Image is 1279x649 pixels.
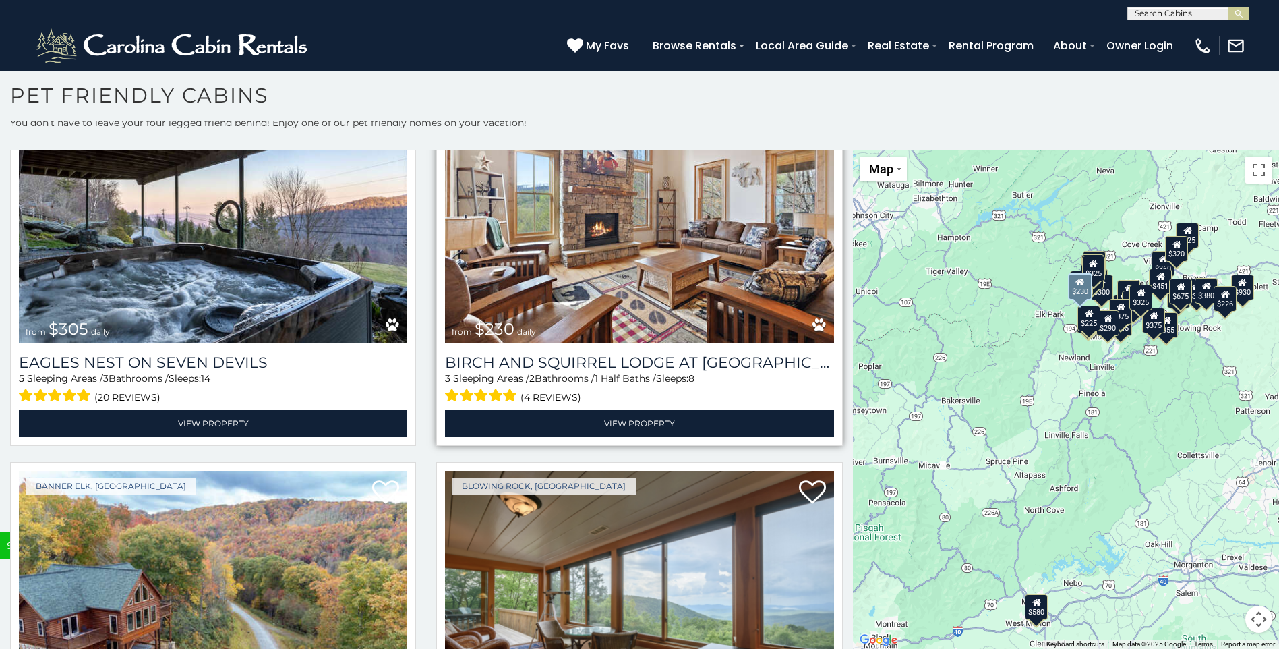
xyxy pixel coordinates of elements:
[445,354,833,372] h3: Birch and Squirrel Lodge at Eagles Nest
[520,389,581,406] span: (4 reviews)
[1077,308,1100,333] div: $355
[1149,269,1172,294] div: $451
[1082,256,1105,281] div: $325
[567,37,632,55] a: My Favs
[201,372,210,385] span: 14
[856,631,901,649] img: Google
[1096,310,1119,336] div: $290
[19,82,407,343] a: Eagles Nest on Seven Devils from $305 daily
[869,162,893,176] span: Map
[1231,275,1254,300] div: $930
[19,372,24,385] span: 5
[1194,640,1213,648] a: Terms (opens in new tab)
[26,327,46,337] span: from
[445,372,450,385] span: 3
[942,34,1040,57] a: Rental Program
[1129,285,1152,310] div: $325
[1176,223,1199,248] div: $525
[1193,36,1212,55] img: phone-regular-white.png
[1214,286,1237,312] div: $226
[1083,251,1106,277] div: $325
[94,389,160,406] span: (20 reviews)
[1166,283,1189,308] div: $315
[475,319,514,339] span: $230
[1090,275,1112,300] div: $300
[799,479,826,507] a: Add to favorites
[1226,36,1245,55] img: mail-regular-white.png
[1109,299,1132,324] div: $375
[372,479,399,507] a: Add to favorites
[103,372,109,385] span: 3
[1165,236,1188,262] div: $320
[517,327,536,337] span: daily
[1077,306,1100,331] div: $225
[646,34,743,57] a: Browse Rentals
[1081,254,1104,280] div: $310
[1068,273,1092,300] div: $230
[1070,271,1093,296] div: $650
[34,26,314,66] img: White-1-2.png
[529,372,535,385] span: 2
[1169,279,1192,304] div: $675
[452,327,472,337] span: from
[1046,34,1094,57] a: About
[19,410,407,437] a: View Property
[1245,157,1272,184] button: Toggle fullscreen view
[91,327,110,337] span: daily
[49,319,88,339] span: $305
[1142,308,1165,333] div: $375
[1112,640,1186,648] span: Map data ©2025 Google
[1152,251,1174,277] div: $360
[445,82,833,343] img: Birch and Squirrel Lodge at Eagles Nest
[1155,312,1178,338] div: $355
[19,354,407,372] a: Eagles Nest on Seven Devils
[856,631,901,649] a: Open this area in Google Maps (opens a new window)
[19,372,407,406] div: Sleeping Areas / Bathrooms / Sleeps:
[586,37,629,54] span: My Favs
[26,478,196,495] a: Banner Elk, [GEOGRAPHIC_DATA]
[1195,278,1218,304] div: $380
[445,82,833,343] a: Birch and Squirrel Lodge at Eagles Nest from $230 daily
[445,410,833,437] a: View Property
[1100,34,1180,57] a: Owner Login
[19,82,407,343] img: Eagles Nest on Seven Devils
[1221,640,1275,648] a: Report a map error
[688,372,694,385] span: 8
[1046,640,1104,649] button: Keyboard shortcuts
[452,478,636,495] a: Blowing Rock, [GEOGRAPHIC_DATA]
[1245,606,1272,633] button: Map camera controls
[749,34,855,57] a: Local Area Guide
[595,372,656,385] span: 1 Half Baths /
[445,372,833,406] div: Sleeping Areas / Bathrooms / Sleeps:
[861,34,936,57] a: Real Estate
[445,354,833,372] a: Birch and Squirrel Lodge at [GEOGRAPHIC_DATA]
[860,157,907,181] button: Change map style
[1025,594,1048,620] div: $580
[1117,280,1140,306] div: $302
